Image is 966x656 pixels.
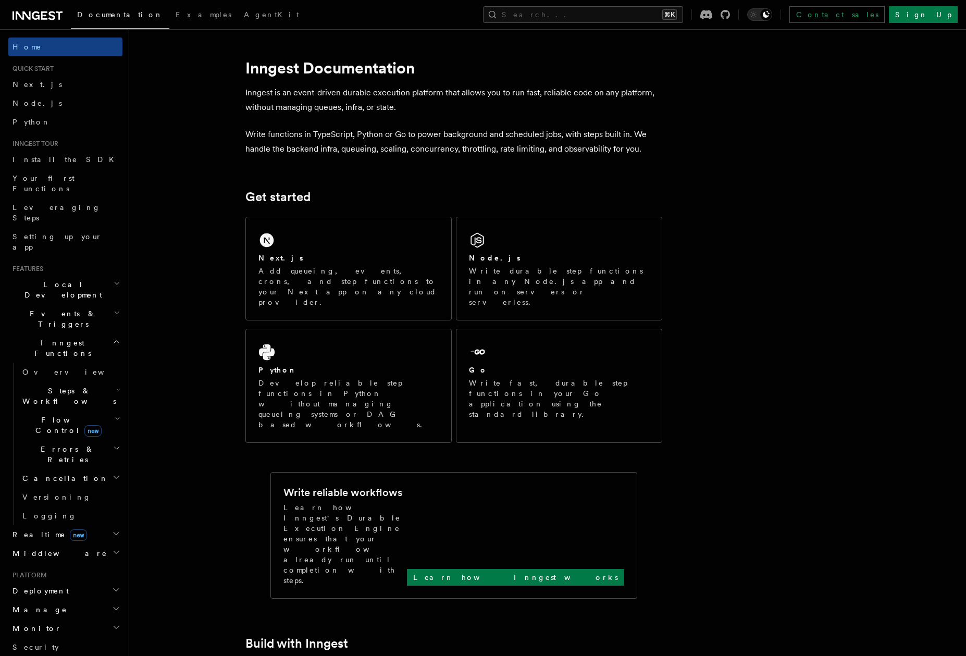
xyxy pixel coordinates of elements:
[8,600,122,619] button: Manage
[18,381,122,411] button: Steps & Workflows
[22,493,91,501] span: Versioning
[258,378,439,430] p: Develop reliable step functions in Python without managing queueing systems or DAG based workflows.
[169,3,238,28] a: Examples
[13,155,120,164] span: Install the SDK
[13,203,101,222] span: Leveraging Steps
[71,3,169,29] a: Documentation
[456,329,662,443] a: GoWrite fast, durable step functions in your Go application using the standard library.
[8,38,122,56] a: Home
[8,571,47,579] span: Platform
[258,266,439,307] p: Add queueing, events, crons, and step functions to your Next app on any cloud provider.
[456,217,662,320] a: Node.jsWrite durable step functions in any Node.js app and run on servers or serverless.
[18,363,122,381] a: Overview
[283,485,402,500] h2: Write reliable workflows
[8,198,122,227] a: Leveraging Steps
[8,113,122,131] a: Python
[18,440,122,469] button: Errors & Retries
[407,569,624,586] a: Learn how Inngest works
[8,619,122,638] button: Monitor
[8,544,122,563] button: Middleware
[13,232,102,251] span: Setting up your app
[22,512,77,520] span: Logging
[84,425,102,437] span: new
[8,227,122,256] a: Setting up your app
[18,473,108,484] span: Cancellation
[8,525,122,544] button: Realtimenew
[747,8,772,21] button: Toggle dark mode
[13,80,62,89] span: Next.js
[13,99,62,107] span: Node.js
[8,338,113,358] span: Inngest Functions
[283,502,407,586] p: Learn how Inngest's Durable Execution Engine ensures that your workflow already run until complet...
[8,548,107,559] span: Middleware
[8,604,67,615] span: Manage
[469,365,488,375] h2: Go
[483,6,683,23] button: Search...⌘K
[13,118,51,126] span: Python
[18,411,122,440] button: Flow Controlnew
[13,174,75,193] span: Your first Functions
[245,636,348,651] a: Build with Inngest
[469,253,521,263] h2: Node.js
[70,529,87,541] span: new
[245,127,662,156] p: Write functions in TypeScript, Python or Go to power background and scheduled jobs, with steps bu...
[244,10,299,19] span: AgentKit
[245,85,662,115] p: Inngest is an event-driven durable execution platform that allows you to run fast, reliable code ...
[18,386,116,406] span: Steps & Workflows
[18,506,122,525] a: Logging
[8,279,114,300] span: Local Development
[8,275,122,304] button: Local Development
[176,10,231,19] span: Examples
[8,265,43,273] span: Features
[469,266,649,307] p: Write durable step functions in any Node.js app and run on servers or serverless.
[662,9,677,20] kbd: ⌘K
[258,365,297,375] h2: Python
[413,572,618,583] p: Learn how Inngest works
[8,363,122,525] div: Inngest Functions
[8,586,69,596] span: Deployment
[245,58,662,77] h1: Inngest Documentation
[22,368,130,376] span: Overview
[8,529,87,540] span: Realtime
[245,329,452,443] a: PythonDevelop reliable step functions in Python without managing queueing systems or DAG based wo...
[18,469,122,488] button: Cancellation
[258,253,303,263] h2: Next.js
[8,623,61,634] span: Monitor
[889,6,958,23] a: Sign Up
[245,217,452,320] a: Next.jsAdd queueing, events, crons, and step functions to your Next app on any cloud provider.
[18,444,113,465] span: Errors & Retries
[8,65,54,73] span: Quick start
[77,10,163,19] span: Documentation
[18,488,122,506] a: Versioning
[238,3,305,28] a: AgentKit
[8,169,122,198] a: Your first Functions
[8,304,122,333] button: Events & Triggers
[8,581,122,600] button: Deployment
[8,94,122,113] a: Node.js
[8,140,58,148] span: Inngest tour
[469,378,649,419] p: Write fast, durable step functions in your Go application using the standard library.
[8,308,114,329] span: Events & Triggers
[13,42,42,52] span: Home
[18,415,115,436] span: Flow Control
[789,6,885,23] a: Contact sales
[8,75,122,94] a: Next.js
[245,190,311,204] a: Get started
[8,150,122,169] a: Install the SDK
[8,333,122,363] button: Inngest Functions
[13,643,59,651] span: Security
